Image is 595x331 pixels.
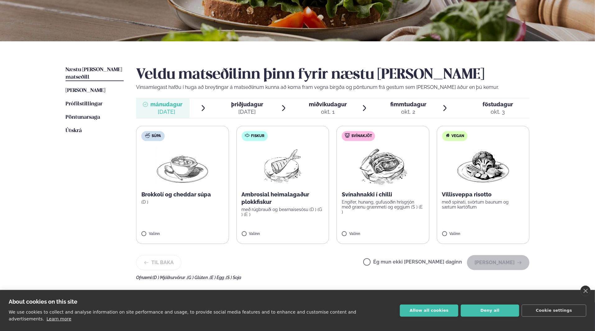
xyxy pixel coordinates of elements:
[445,133,450,138] img: Vegan.svg
[66,127,82,135] a: Útskrá
[263,146,303,186] img: fish.png
[66,101,103,107] span: Prófílstillingar
[242,191,324,206] p: Ambrosial heimalagaður plokkfiskur
[136,275,529,280] div: Ofnæmi:
[187,275,210,280] span: (G ) Glúten ,
[155,146,210,186] img: Soup.png
[391,101,427,108] span: fimmtudagur
[136,255,181,270] button: Til baka
[66,128,82,133] span: Útskrá
[456,146,510,186] img: Vegan.png
[309,108,347,116] div: okt. 1
[351,134,372,139] span: Svínakjöt
[150,101,182,108] span: mánudagur
[442,200,524,209] p: með spínati, svörtum baunum og sætum kartöflum
[9,310,356,321] p: We use cookies to collect and analyse information on site performance and usage, to provide socia...
[153,275,187,280] span: (D ) Mjólkurvörur ,
[226,275,241,280] span: (S ) Soja
[66,114,100,121] a: Pöntunarsaga
[145,133,150,138] img: soup.svg
[136,66,529,84] h2: Veldu matseðilinn þinn fyrir næstu [PERSON_NAME]
[150,108,182,116] div: [DATE]
[136,84,529,91] p: Vinsamlegast hafðu í huga að breytingar á matseðlinum kunna að koma fram vegna birgða og pöntunum...
[141,191,224,198] p: Brokkolí og cheddar súpa
[66,67,122,80] span: Næstu [PERSON_NAME] matseðill
[483,108,513,116] div: okt. 3
[242,207,324,217] p: með rúgbrauði og bearnaisesósu (D ) (G ) (E )
[442,191,524,198] p: Villisveppa risotto
[251,134,265,139] span: Fiskur
[342,191,424,198] p: Svínahnakki í chilli
[391,108,427,116] div: okt. 2
[231,108,263,116] div: [DATE]
[522,305,586,317] button: Cookie settings
[461,305,519,317] button: Deny all
[210,275,226,280] span: (E ) Egg ,
[467,255,529,270] button: [PERSON_NAME]
[66,66,124,81] a: Næstu [PERSON_NAME] matseðill
[141,200,224,205] p: (D )
[231,101,263,108] span: þriðjudagur
[483,101,513,108] span: föstudagur
[66,88,105,93] span: [PERSON_NAME]
[400,305,458,317] button: Allow all cookies
[152,134,161,139] span: Súpa
[66,100,103,108] a: Prófílstillingar
[309,101,347,108] span: miðvikudagur
[47,316,71,321] a: Learn more
[355,146,410,186] img: Pork-Meat.png
[345,133,350,138] img: pork.svg
[452,134,465,139] span: Vegan
[66,115,100,120] span: Pöntunarsaga
[9,298,77,305] strong: About cookies on this site
[66,87,105,94] a: [PERSON_NAME]
[580,286,591,296] a: close
[342,200,424,214] p: Engifer, hunang, gufusoðin hrísgrjón með grænu grænmeti og eggjum (S ) (E )
[245,133,250,138] img: fish.svg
